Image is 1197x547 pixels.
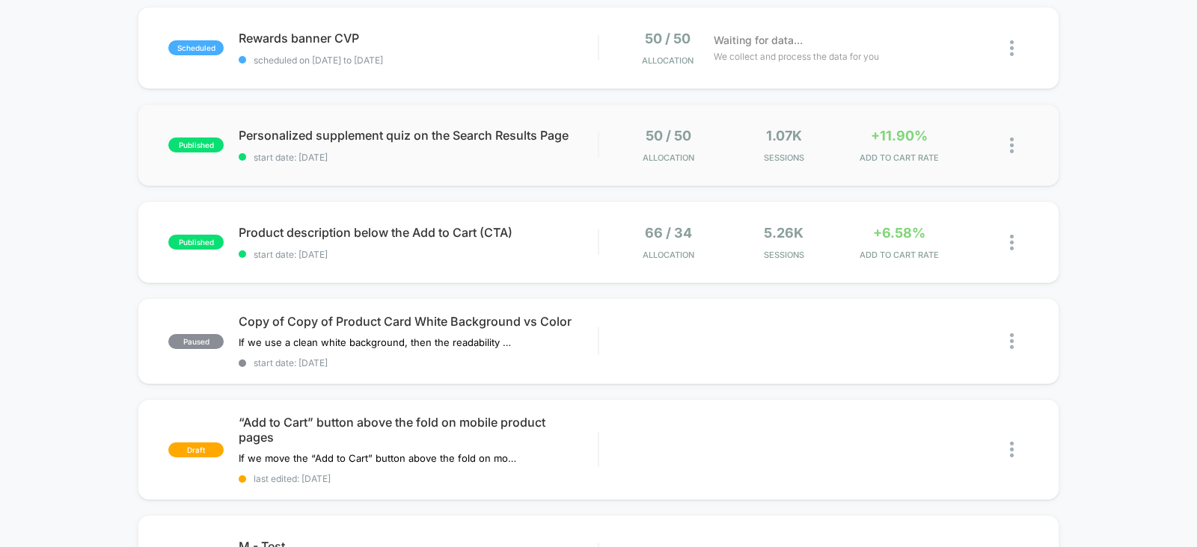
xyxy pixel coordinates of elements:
span: paused [168,334,224,349]
img: close [1010,442,1014,457]
span: If we move the “Add to Cart” button above the fold on mobile product pages, then users will be mo... [239,452,516,464]
span: Product description below the Add to Cart (CTA) [239,225,598,240]
img: close [1010,333,1014,349]
span: 50 / 50 [646,128,691,143]
span: Allocation [643,250,694,260]
img: close [1010,137,1014,153]
span: published [168,235,224,250]
img: close [1010,235,1014,250]
span: Allocation [642,55,694,66]
span: +11.90% [871,128,928,143]
span: start date: [DATE] [239,249,598,260]
span: scheduled on [DATE] to [DATE] [239,55,598,66]
span: We collect and process the data for you [714,49,879,64]
span: start date: [DATE] [239,152,598,163]
img: close [1010,40,1014,56]
span: Personalized supplement quiz on the Search Results Page [239,128,598,143]
span: 50 / 50 [645,31,691,46]
span: Waiting for data... [714,32,803,49]
span: last edited: [DATE] [239,473,598,484]
span: 5.26k [764,225,803,241]
span: 1.07k [766,128,802,143]
span: ADD TO CART RATE [845,250,954,260]
span: start date: [DATE] [239,357,598,368]
span: Allocation [643,152,694,163]
span: Copy of Copy of Product Card White Background vs Color [239,314,598,329]
span: If we use a clean white background, then the readability of product packaging labels will improve... [239,336,516,348]
span: Rewards banner CVP [239,31,598,46]
span: +6.58% [873,225,925,241]
span: 66 / 34 [645,225,692,241]
span: Sessions [729,250,838,260]
span: ADD TO CART RATE [845,152,954,163]
span: Sessions [729,152,838,163]
span: “Add to Cart” button above the fold on mobile product pages [239,415,598,445]
span: draft [168,442,224,457]
span: scheduled [168,40,224,55]
span: published [168,137,224,152]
